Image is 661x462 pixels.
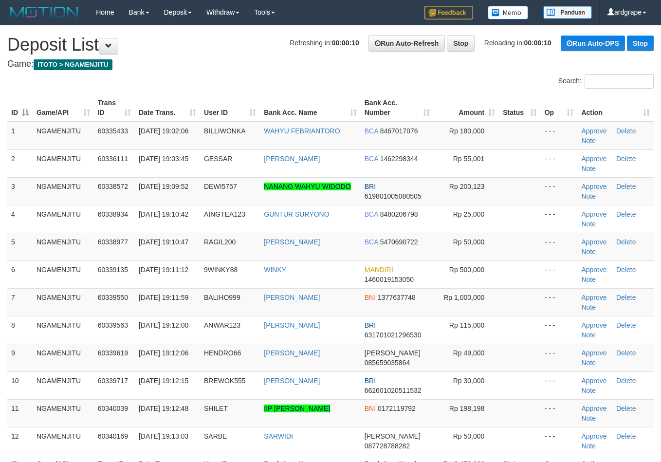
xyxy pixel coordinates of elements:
[204,183,237,190] span: DEWI5757
[434,94,499,122] th: Amount: activate to sort column ascending
[33,260,94,288] td: NGAMENJITU
[7,344,33,371] td: 9
[581,405,606,412] a: Approve
[581,266,606,274] a: Approve
[581,387,596,394] a: Note
[616,266,636,274] a: Delete
[581,432,606,440] a: Approve
[204,405,228,412] span: SHILET
[204,127,246,135] span: BILLIWONKA
[616,155,636,163] a: Delete
[139,349,188,357] span: [DATE] 19:12:06
[33,177,94,205] td: NGAMENJITU
[581,321,606,329] a: Approve
[484,39,551,47] span: Reloading in:
[581,210,606,218] a: Approve
[616,183,636,190] a: Delete
[541,177,578,205] td: - - -
[365,387,422,394] span: Copy 662601020511532 to clipboard
[7,260,33,288] td: 6
[7,5,81,19] img: MOTION_logo.png
[139,238,188,246] span: [DATE] 19:10:47
[33,371,94,399] td: NGAMENJITU
[449,183,484,190] span: Rp 200,123
[488,6,529,19] img: Button%20Memo.svg
[7,122,33,150] td: 1
[449,321,484,329] span: Rp 115,000
[139,266,188,274] span: [DATE] 19:11:12
[33,344,94,371] td: NGAMENJITU
[581,359,596,367] a: Note
[33,122,94,150] td: NGAMENJITU
[34,59,112,70] span: ITOTO > NGAMENJITU
[365,155,378,163] span: BCA
[616,210,636,218] a: Delete
[7,35,654,55] h1: Deposit List
[449,405,484,412] span: Rp 198,198
[449,127,484,135] span: Rp 180,000
[541,233,578,260] td: - - -
[264,294,320,301] a: [PERSON_NAME]
[33,427,94,455] td: NGAMENJITU
[264,127,340,135] a: WAHYU FEBRIANTORO
[365,127,378,135] span: BCA
[581,127,606,135] a: Approve
[581,349,606,357] a: Approve
[204,266,238,274] span: 9WINKY88
[453,238,485,246] span: Rp 50,000
[139,183,188,190] span: [DATE] 19:09:52
[264,377,320,385] a: [PERSON_NAME]
[541,399,578,427] td: - - -
[365,266,393,274] span: MANDIRI
[581,238,606,246] a: Approve
[33,316,94,344] td: NGAMENJITU
[139,321,188,329] span: [DATE] 19:12:00
[7,399,33,427] td: 11
[264,183,350,190] a: NANANG WAHYU WIDODO
[616,432,636,440] a: Delete
[616,238,636,246] a: Delete
[499,94,540,122] th: Status: activate to sort column ascending
[378,405,416,412] span: Copy 0172119792 to clipboard
[33,399,94,427] td: NGAMENJITU
[541,427,578,455] td: - - -
[453,349,485,357] span: Rp 49,000
[365,276,414,283] span: Copy 1460019153050 to clipboard
[7,316,33,344] td: 8
[365,432,421,440] span: [PERSON_NAME]
[204,210,245,218] span: AINGTEA123
[541,149,578,177] td: - - -
[260,94,361,122] th: Bank Acc. Name: activate to sort column ascending
[365,349,421,357] span: [PERSON_NAME]
[98,210,128,218] span: 60338934
[332,39,359,47] strong: 00:00:10
[424,6,473,19] img: Feedback.jpg
[616,127,636,135] a: Delete
[616,294,636,301] a: Delete
[524,39,551,47] strong: 00:00:10
[541,122,578,150] td: - - -
[453,210,485,218] span: Rp 25,000
[7,94,33,122] th: ID: activate to sort column descending
[585,74,654,89] input: Search:
[264,405,330,412] a: IIP [PERSON_NAME]
[264,238,320,246] a: [PERSON_NAME]
[365,377,376,385] span: BRI
[7,205,33,233] td: 4
[581,155,606,163] a: Approve
[365,331,422,339] span: Copy 631701021296530 to clipboard
[139,377,188,385] span: [DATE] 19:12:15
[541,288,578,316] td: - - -
[98,183,128,190] span: 60338572
[558,74,654,89] label: Search:
[290,39,359,47] span: Refreshing in:
[577,94,654,122] th: Action: activate to sort column ascending
[33,233,94,260] td: NGAMENJITU
[204,238,236,246] span: RAGIL200
[581,276,596,283] a: Note
[380,210,418,218] span: Copy 8480206798 to clipboard
[7,288,33,316] td: 7
[135,94,200,122] th: Date Trans.: activate to sort column ascending
[581,414,596,422] a: Note
[98,377,128,385] span: 60339717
